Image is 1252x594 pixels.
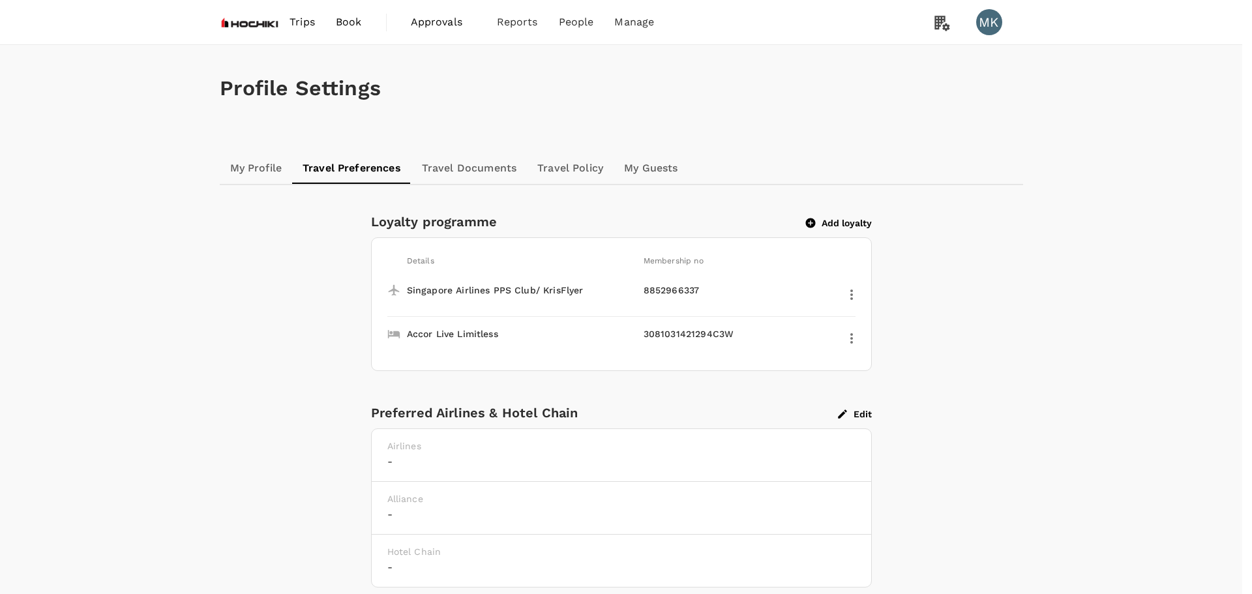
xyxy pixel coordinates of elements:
a: Travel Preferences [292,153,411,184]
span: Reports [497,14,538,30]
a: Travel Policy [527,153,614,184]
span: Membership no [644,256,704,265]
p: 3081031421294C3W [644,327,836,340]
h6: Loyalty programme [371,211,796,232]
a: Travel Documents [411,153,527,184]
h6: - [387,558,856,576]
img: Hochiki Asia Pacific Pte Ltd [220,8,280,37]
button: Add loyalty [806,217,872,229]
p: Airlines [387,439,856,453]
span: Approvals [411,14,476,30]
button: Edit [838,408,872,420]
p: Singapore Airlines PPS Club/ KrisFlyer [407,284,638,297]
p: Hotel Chain [387,545,856,558]
a: My Guests [614,153,688,184]
h1: Profile Settings [220,76,1023,100]
h6: - [387,453,856,471]
span: Details [407,256,434,265]
div: Preferred Airlines & Hotel Chain [371,402,838,423]
p: 8852966337 [644,284,836,297]
span: Manage [614,14,654,30]
span: Trips [290,14,315,30]
a: My Profile [220,153,293,184]
p: Accor Live Limitless [407,327,638,340]
span: Book [336,14,362,30]
h6: - [387,505,856,524]
div: MK [976,9,1002,35]
span: People [559,14,594,30]
p: Alliance [387,492,856,505]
